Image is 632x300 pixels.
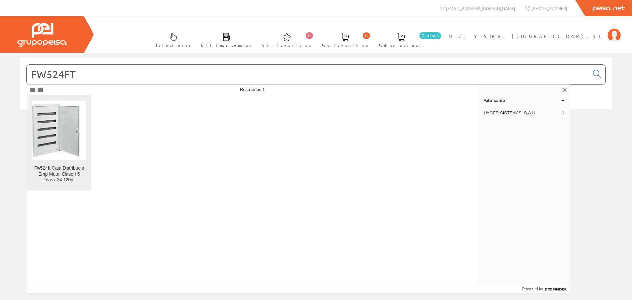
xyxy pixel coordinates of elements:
span: [EMAIL_ADDRESS][DOMAIN_NAME] [446,5,515,11]
div: Fw524ft Caja Distribucio Emp Metal Clase I 5 Filasx 24 120m [32,165,86,183]
span: Pedido actual [379,42,423,49]
a: ELECT. Y SERV. [GEOGRAPHIC_DATA], SL [449,27,621,34]
span: Art. favoritos [262,42,311,49]
a: Fw524ft Caja Distribucio Emp Metal Clase I 5 Filasx 24 120m Fw524ft Caja Distribucio Emp Metal Cl... [27,95,91,191]
span: [PHONE_NUMBER] [531,5,567,11]
a: Fabricante [478,95,570,106]
a: Powered by [522,285,570,293]
a: 0 línea/s Pedido actual [372,27,443,51]
span: Selectores [155,42,191,49]
a: Selectores [149,27,194,51]
span: Ped. favoritos [322,42,368,49]
input: Buscar... [27,65,589,84]
span: 0 [306,32,313,39]
span: 1 [262,87,265,92]
span: 0 línea/s [419,32,441,39]
a: Últimas compras [195,27,255,51]
img: Grupo Peisa [17,23,67,47]
span: 1 [562,110,564,116]
span: Últimas compras [201,42,251,49]
span: Resultados: [240,87,265,92]
span: ELECT. Y SERV. [GEOGRAPHIC_DATA], SL [449,33,604,39]
img: Fw524ft Caja Distribucio Emp Metal Clase I 5 Filasx 24 120m [32,103,86,157]
div: © Grupo Peisa [20,118,612,123]
span: Powered by [522,286,543,292]
span: HAGER SISTEMAS, S.A.U. [484,110,559,116]
span: 0 [363,32,370,39]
